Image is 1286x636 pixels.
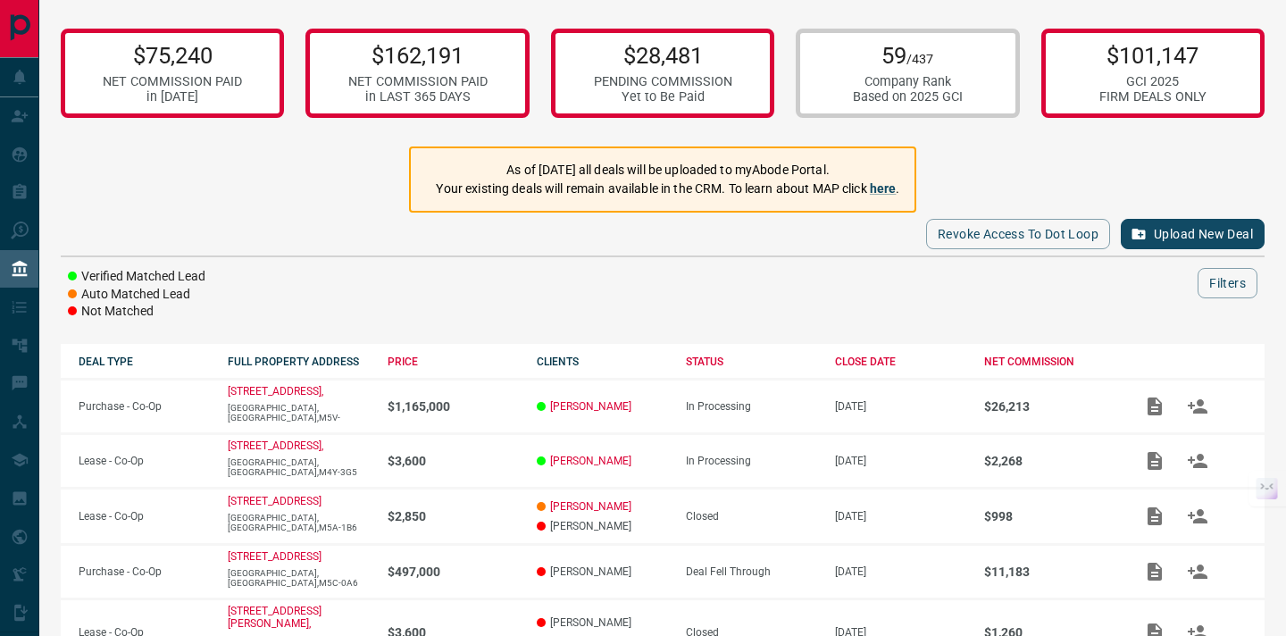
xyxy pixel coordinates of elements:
[835,356,966,368] div: CLOSE DATE
[103,42,242,69] p: $75,240
[835,455,966,467] p: [DATE]
[1099,42,1207,69] p: $101,147
[686,400,817,413] div: In Processing
[436,180,899,198] p: Your existing deals will remain available in the CRM. To learn about MAP click .
[1121,219,1265,249] button: Upload New Deal
[537,356,668,368] div: CLIENTS
[686,356,817,368] div: STATUS
[348,42,488,69] p: $162,191
[686,455,817,467] div: In Processing
[835,400,966,413] p: [DATE]
[1176,565,1219,577] span: Match Clients
[835,565,966,578] p: [DATE]
[348,74,488,89] div: NET COMMISSION PAID
[906,52,933,67] span: /437
[68,286,205,304] li: Auto Matched Lead
[79,510,210,523] p: Lease - Co-Op
[1198,268,1257,298] button: Filters
[984,356,1115,368] div: NET COMMISSION
[228,457,370,477] p: [GEOGRAPHIC_DATA],[GEOGRAPHIC_DATA],M4Y-3G5
[68,303,205,321] li: Not Matched
[1133,454,1176,466] span: Add / View Documents
[853,42,963,69] p: 59
[228,568,370,588] p: [GEOGRAPHIC_DATA],[GEOGRAPHIC_DATA],M5C-0A6
[228,403,370,423] p: [GEOGRAPHIC_DATA],[GEOGRAPHIC_DATA],M5V-
[79,356,210,368] div: DEAL TYPE
[594,42,732,69] p: $28,481
[388,399,519,414] p: $1,165,000
[1133,399,1176,412] span: Add / View Documents
[1176,399,1219,412] span: Match Clients
[228,605,321,630] a: [STREET_ADDRESS][PERSON_NAME],
[926,219,1110,249] button: Revoke Access to Dot Loop
[1099,89,1207,105] div: FIRM DEALS ONLY
[853,89,963,105] div: Based on 2025 GCI
[984,399,1115,414] p: $26,213
[388,509,519,523] p: $2,850
[79,565,210,578] p: Purchase - Co-Op
[1133,509,1176,522] span: Add / View Documents
[870,181,897,196] a: here
[228,356,370,368] div: FULL PROPERTY ADDRESS
[686,510,817,523] div: Closed
[388,454,519,468] p: $3,600
[1099,74,1207,89] div: GCI 2025
[228,513,370,532] p: [GEOGRAPHIC_DATA],[GEOGRAPHIC_DATA],M5A-1B6
[550,500,631,513] a: [PERSON_NAME]
[835,510,966,523] p: [DATE]
[228,550,321,563] a: [STREET_ADDRESS]
[103,74,242,89] div: NET COMMISSION PAID
[853,74,963,89] div: Company Rank
[594,89,732,105] div: Yet to Be Paid
[228,385,323,397] a: [STREET_ADDRESS],
[537,616,668,629] p: [PERSON_NAME]
[388,356,519,368] div: PRICE
[79,400,210,413] p: Purchase - Co-Op
[537,565,668,578] p: [PERSON_NAME]
[550,400,631,413] a: [PERSON_NAME]
[228,439,323,452] a: [STREET_ADDRESS],
[436,161,899,180] p: As of [DATE] all deals will be uploaded to myAbode Portal.
[1176,509,1219,522] span: Match Clients
[68,268,205,286] li: Verified Matched Lead
[1176,454,1219,466] span: Match Clients
[537,520,668,532] p: [PERSON_NAME]
[984,509,1115,523] p: $998
[388,565,519,579] p: $497,000
[348,89,488,105] div: in LAST 365 DAYS
[228,495,321,507] a: [STREET_ADDRESS]
[984,454,1115,468] p: $2,268
[550,455,631,467] a: [PERSON_NAME]
[594,74,732,89] div: PENDING COMMISSION
[984,565,1115,579] p: $11,183
[1133,565,1176,577] span: Add / View Documents
[103,89,242,105] div: in [DATE]
[79,455,210,467] p: Lease - Co-Op
[686,565,817,578] div: Deal Fell Through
